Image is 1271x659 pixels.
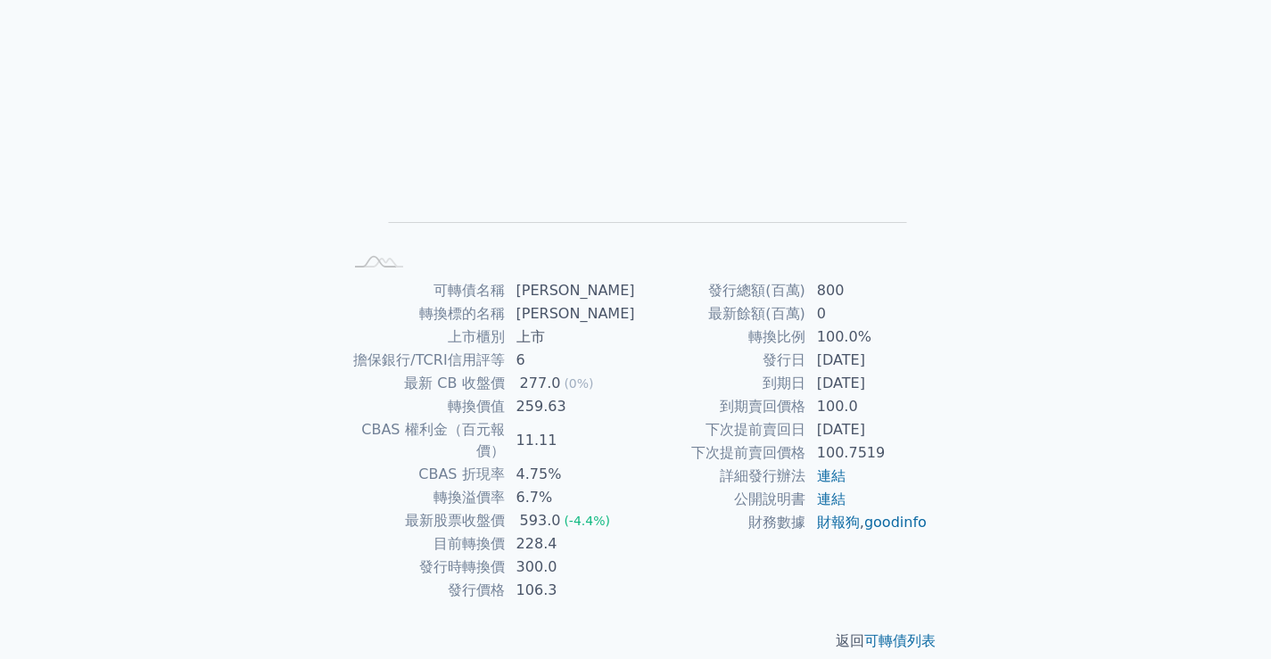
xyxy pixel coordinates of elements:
[343,532,506,556] td: 目前轉換價
[817,514,860,531] a: 財報狗
[806,372,928,395] td: [DATE]
[343,579,506,602] td: 發行價格
[806,511,928,534] td: ,
[636,418,806,441] td: 下次提前賣回日
[343,418,506,463] td: CBAS 權利金（百元報價）
[506,279,636,302] td: [PERSON_NAME]
[516,510,565,531] div: 593.0
[806,279,928,302] td: 800
[636,441,806,465] td: 下次提前賣回價格
[636,325,806,349] td: 轉換比例
[636,511,806,534] td: 財務數據
[636,395,806,418] td: 到期賣回價格
[636,279,806,302] td: 發行總額(百萬)
[636,372,806,395] td: 到期日
[343,325,506,349] td: 上市櫃別
[343,556,506,579] td: 發行時轉換價
[636,349,806,372] td: 發行日
[864,514,927,531] a: goodinfo
[806,418,928,441] td: [DATE]
[343,302,506,325] td: 轉換標的名稱
[343,463,506,486] td: CBAS 折現率
[372,36,907,249] g: Chart
[506,325,636,349] td: 上市
[806,349,928,372] td: [DATE]
[506,302,636,325] td: [PERSON_NAME]
[806,302,928,325] td: 0
[506,579,636,602] td: 106.3
[343,395,506,418] td: 轉換價值
[506,395,636,418] td: 259.63
[343,509,506,532] td: 最新股票收盤價
[636,488,806,511] td: 公開說明書
[343,372,506,395] td: 最新 CB 收盤價
[506,463,636,486] td: 4.75%
[806,395,928,418] td: 100.0
[506,418,636,463] td: 11.11
[322,630,950,652] p: 返回
[564,376,593,391] span: (0%)
[343,279,506,302] td: 可轉債名稱
[636,465,806,488] td: 詳細發行辦法
[516,373,565,394] div: 277.0
[817,490,846,507] a: 連結
[506,532,636,556] td: 228.4
[506,486,636,509] td: 6.7%
[636,302,806,325] td: 最新餘額(百萬)
[506,556,636,579] td: 300.0
[864,632,936,649] a: 可轉債列表
[506,349,636,372] td: 6
[817,467,846,484] a: 連結
[806,325,928,349] td: 100.0%
[564,514,610,528] span: (-4.4%)
[806,441,928,465] td: 100.7519
[343,349,506,372] td: 擔保銀行/TCRI信用評等
[343,486,506,509] td: 轉換溢價率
